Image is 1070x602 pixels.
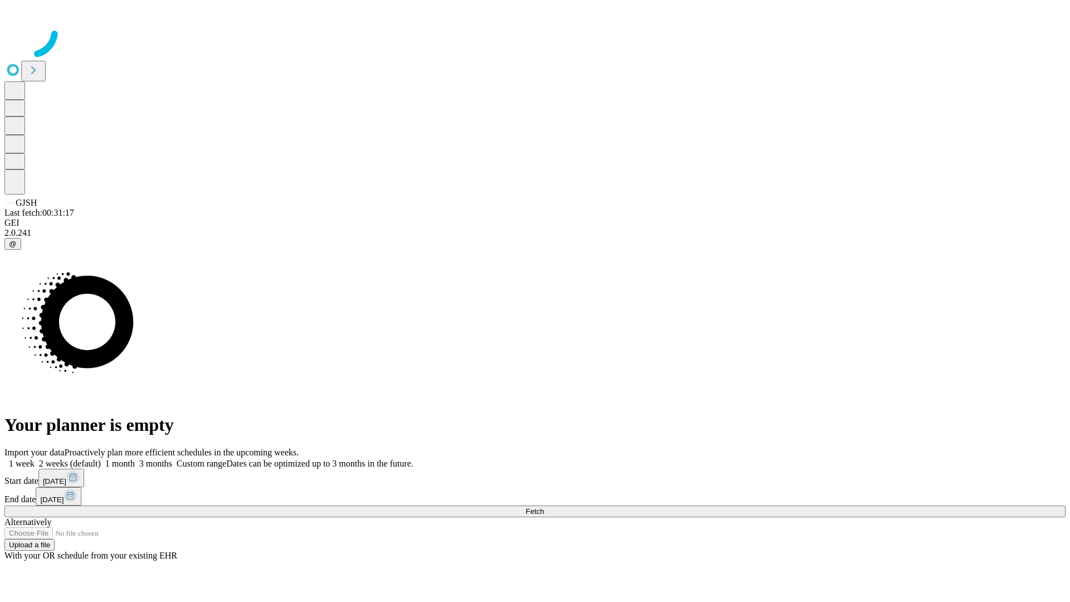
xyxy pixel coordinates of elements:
[4,469,1066,487] div: Start date
[38,469,84,487] button: [DATE]
[40,496,64,504] span: [DATE]
[39,459,101,468] span: 2 weeks (default)
[9,240,17,248] span: @
[4,539,55,551] button: Upload a file
[4,218,1066,228] div: GEI
[4,487,1066,506] div: End date
[16,198,37,207] span: GJSH
[4,238,21,250] button: @
[4,551,177,560] span: With your OR schedule from your existing EHR
[9,459,35,468] span: 1 week
[4,228,1066,238] div: 2.0.241
[177,459,226,468] span: Custom range
[526,507,544,516] span: Fetch
[36,487,81,506] button: [DATE]
[65,448,299,457] span: Proactively plan more efficient schedules in the upcoming weeks.
[4,517,51,527] span: Alternatively
[226,459,413,468] span: Dates can be optimized up to 3 months in the future.
[139,459,172,468] span: 3 months
[105,459,135,468] span: 1 month
[4,208,74,217] span: Last fetch: 00:31:17
[43,477,66,486] span: [DATE]
[4,448,65,457] span: Import your data
[4,415,1066,435] h1: Your planner is empty
[4,506,1066,517] button: Fetch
